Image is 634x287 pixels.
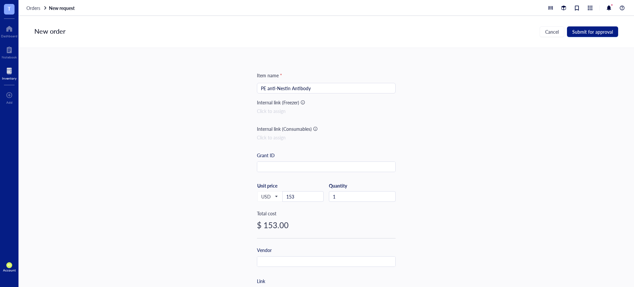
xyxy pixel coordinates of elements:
div: Vendor [257,246,272,254]
div: Internal link (Freezer) [257,99,299,106]
div: Total cost [257,210,396,217]
div: Unit price [257,183,299,189]
div: Click to assign [257,134,396,141]
span: PO [8,264,11,267]
span: USD [261,194,277,199]
div: Add [6,100,13,104]
div: Quantity [329,183,396,189]
span: Cancel [545,29,559,34]
a: Orders [26,5,48,11]
div: Dashboard [1,34,18,38]
a: Inventory [2,66,17,80]
div: Inventory [2,76,17,80]
div: New order [34,26,65,37]
div: Notebook [2,55,17,59]
div: Item name [257,72,282,79]
div: Click to assign [257,107,396,115]
span: T [8,4,11,13]
button: Cancel [540,26,564,37]
div: Link [257,277,265,285]
div: $ 153.00 [257,220,396,230]
a: New request [49,5,76,11]
span: Orders [26,5,40,11]
div: Grant ID [257,152,275,159]
span: Submit for approval [572,29,613,34]
div: Account [3,268,16,272]
div: Internal link (Consumables) [257,125,312,132]
a: Dashboard [1,23,18,38]
a: Notebook [2,45,17,59]
button: Submit for approval [567,26,618,37]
